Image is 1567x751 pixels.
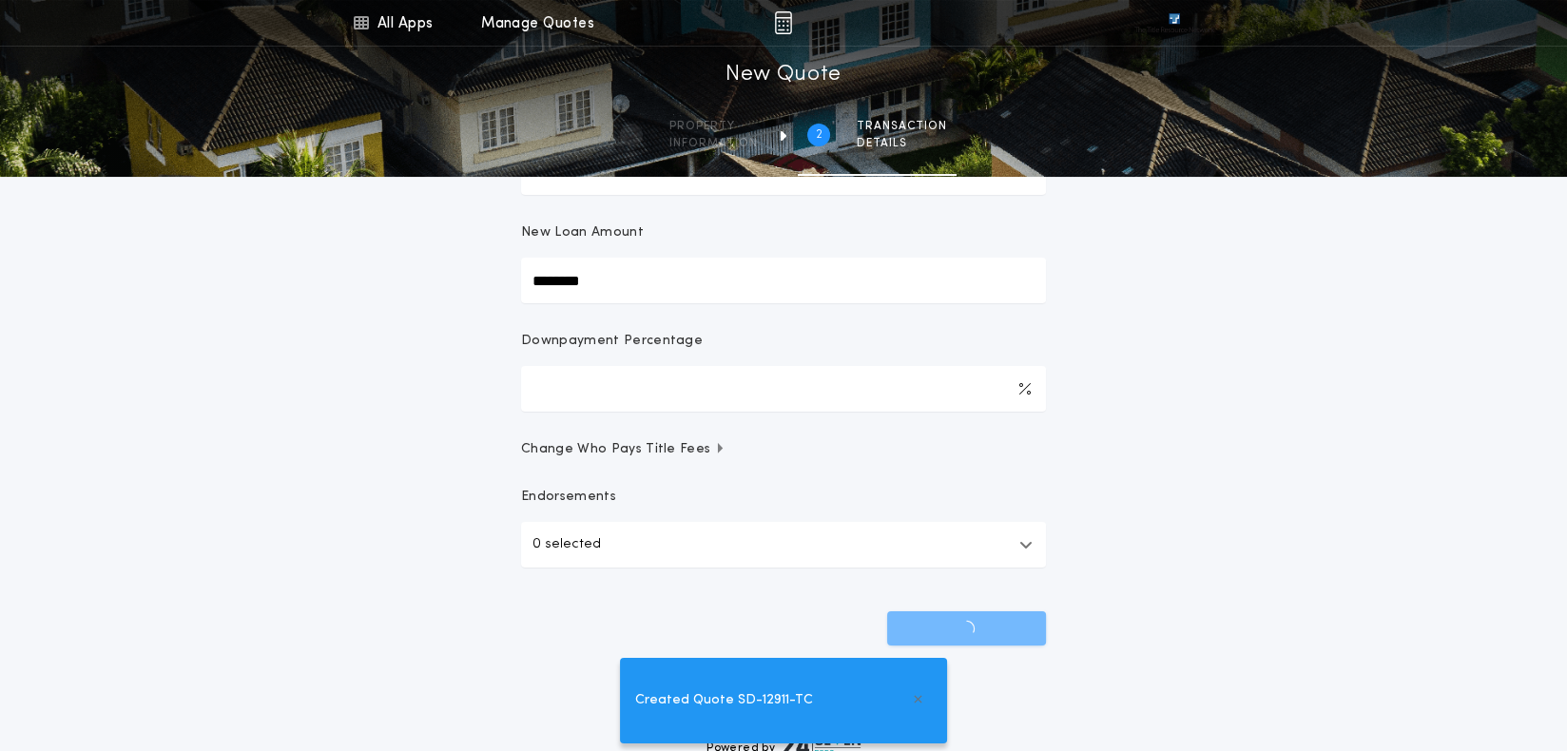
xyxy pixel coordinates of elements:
p: Endorsements [521,488,1046,507]
input: Downpayment Percentage [521,366,1046,412]
h1: New Quote [725,60,842,90]
input: New Loan Amount [521,258,1046,303]
p: Downpayment Percentage [521,332,703,351]
span: information [669,136,758,151]
span: details [857,136,947,151]
span: Property [669,119,758,134]
button: Change Who Pays Title Fees [521,440,1046,459]
p: 0 selected [532,533,601,556]
span: Transaction [857,119,947,134]
img: vs-icon [1134,13,1214,32]
button: 0 selected [521,522,1046,568]
h2: 2 [816,127,822,143]
p: New Loan Amount [521,223,644,242]
img: img [774,11,792,34]
span: Created Quote SD-12911-TC [635,690,813,711]
span: Change Who Pays Title Fees [521,440,725,459]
